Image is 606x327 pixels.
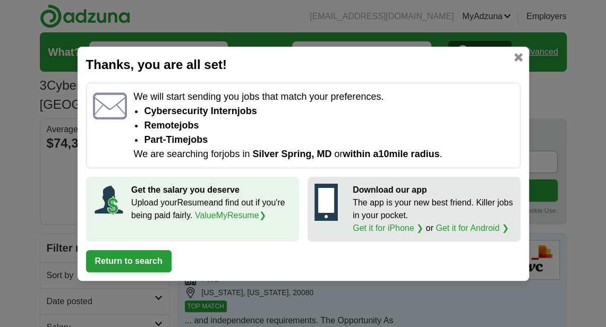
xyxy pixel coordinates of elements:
h2: Thanks, you are all set! [86,55,520,74]
li: Part-time jobs [144,133,513,147]
p: We will start sending you jobs that match your preferences. [133,90,513,104]
a: Get it for Android ❯ [436,223,509,233]
p: We are searching for jobs in or . [133,147,513,161]
button: Return to search [86,250,172,272]
a: Get it for iPhone ❯ [353,223,423,233]
a: ValueMyResume❯ [195,211,266,220]
p: Get the salary you deserve [131,184,292,196]
p: The app is your new best friend. Killer jobs in your pocket. or [353,196,514,235]
p: Download our app [353,184,514,196]
li: Remote jobs [144,118,513,133]
span: within a 10 mile radius [343,149,439,159]
span: Silver Spring, MD [252,149,331,159]
p: Upload your Resume and find out if you're being paid fairly. [131,196,292,222]
li: Cybersecurity intern jobs [144,104,513,118]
